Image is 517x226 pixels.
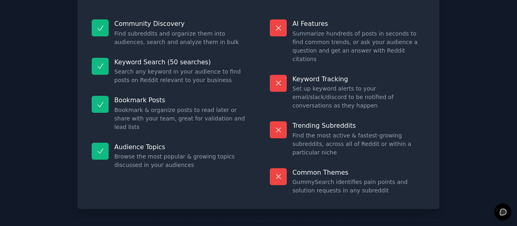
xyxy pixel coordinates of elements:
[292,131,425,157] dd: Find the most active & fastest-growing subreddits, across all of Reddit or within a particular niche
[114,143,247,151] p: Audience Topics
[114,96,247,104] p: Bookmark Posts
[114,19,247,28] p: Community Discovery
[114,30,247,46] dd: Find subreddits and organize them into audiences, search and analyze them in bulk
[114,152,247,169] dd: Browse the most popular & growing topics discussed in your audiences
[292,178,425,195] dd: GummySearch identifies pain points and solution requests in any subreddit
[292,75,425,83] p: Keyword Tracking
[292,168,425,177] p: Common Themes
[292,84,425,110] dd: Set up keyword alerts to your email/slack/discord to be notified of conversations as they happen
[114,106,247,131] dd: Bookmark & organize posts to read later or share with your team, great for validation and lead lists
[292,30,425,63] dd: Summarize hundreds of posts in seconds to find common trends, or ask your audience a question and...
[114,68,247,84] dd: Search any keyword in your audience to find posts on Reddit relevant to your business
[292,19,425,28] p: AI Features
[114,58,247,66] p: Keyword Search (50 searches)
[292,121,425,130] p: Trending Subreddits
